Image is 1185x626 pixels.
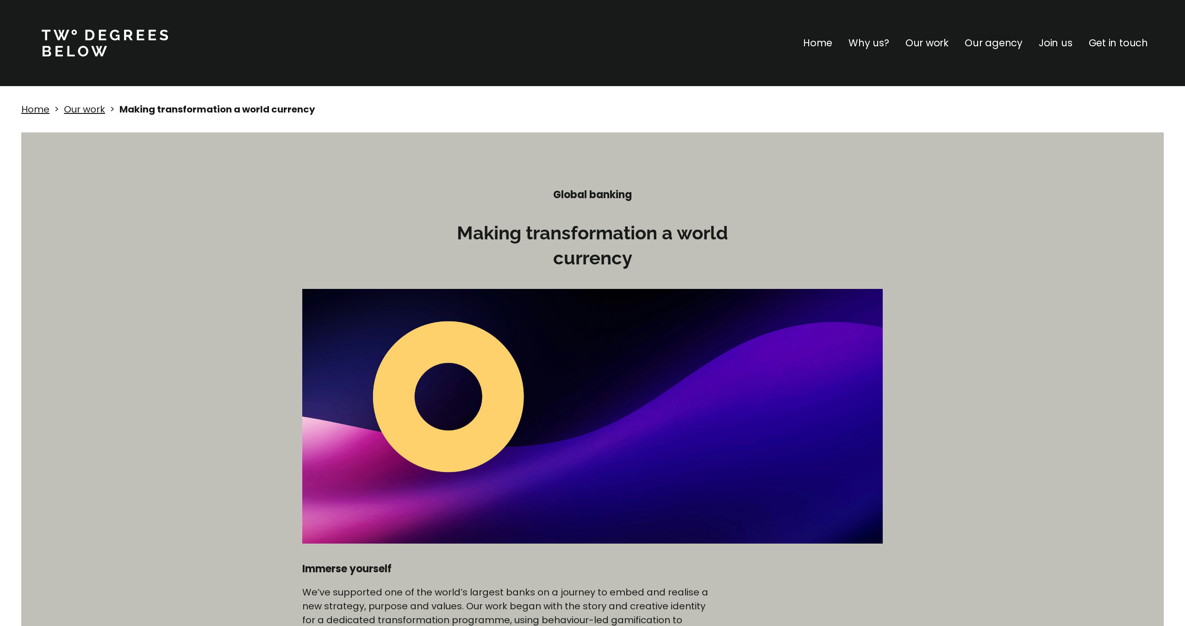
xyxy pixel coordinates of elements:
a: Why us? [848,36,889,50]
h4: Immerse yourself [302,562,709,576]
strong: Making transformation a world currency [119,103,315,116]
a: Join us [1039,36,1073,50]
h4: Global banking [454,188,731,202]
a: Get in touch [1089,36,1148,50]
a: Our agency [965,36,1023,50]
a: Our work [905,36,948,50]
a: Our work [64,103,105,116]
p: > [54,102,59,116]
h3: Making transformation a world currency [454,220,731,270]
a: Home [803,36,832,50]
a: Home [21,103,50,116]
p: > [110,102,115,116]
